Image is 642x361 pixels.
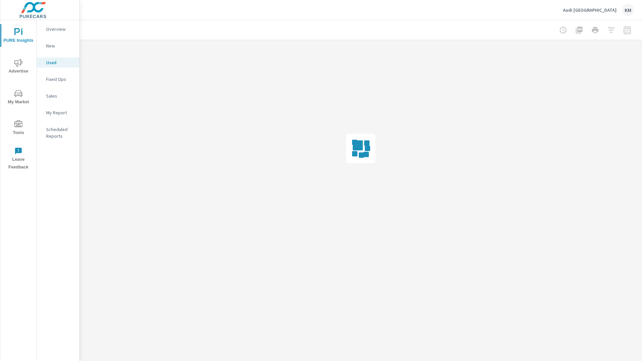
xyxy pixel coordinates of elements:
div: Sales [37,91,79,101]
p: My Report [46,109,74,116]
div: My Report [37,108,79,118]
div: Used [37,57,79,68]
p: Scheduled Reports [46,126,74,139]
p: Sales [46,93,74,99]
span: Leave Feedback [2,147,34,171]
div: Overview [37,24,79,34]
div: New [37,41,79,51]
p: Used [46,59,74,66]
div: Fixed Ops [37,74,79,84]
p: Audi [GEOGRAPHIC_DATA] [563,7,617,13]
div: nav menu [0,20,36,174]
p: Fixed Ops [46,76,74,83]
span: PURE Insights [2,28,34,44]
span: My Market [2,90,34,106]
span: Tools [2,120,34,137]
div: Scheduled Reports [37,124,79,141]
span: Advertise [2,59,34,75]
div: KM [622,4,634,16]
p: New [46,42,74,49]
p: Overview [46,26,74,32]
